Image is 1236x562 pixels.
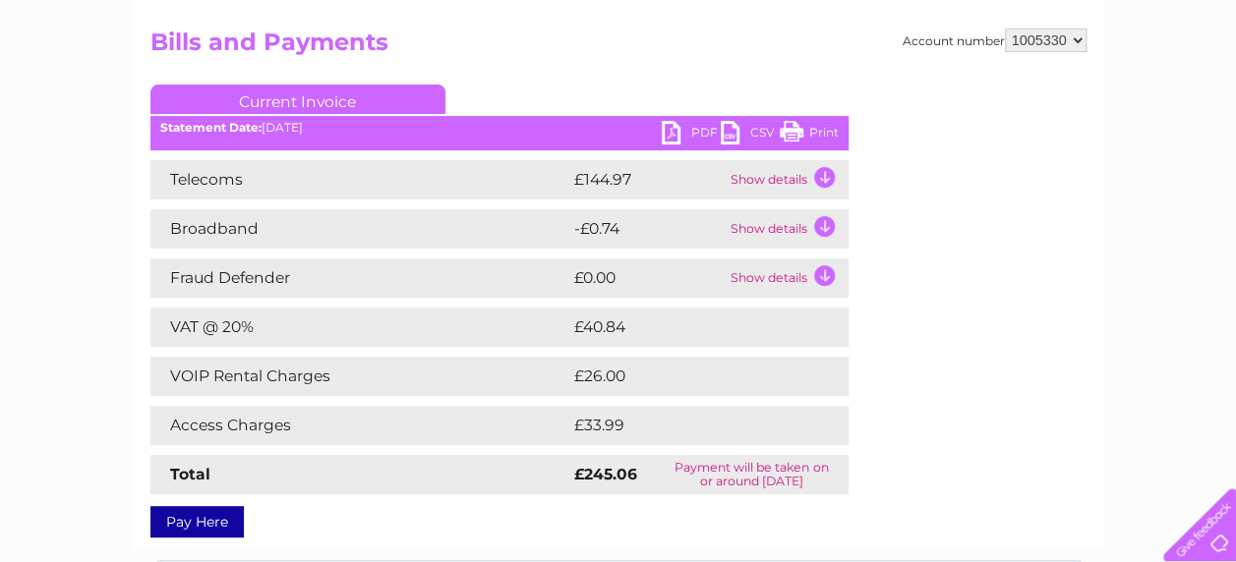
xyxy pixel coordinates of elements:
h2: Bills and Payments [150,28,1087,66]
strong: Total [170,465,210,483]
a: Telecoms [994,84,1053,98]
td: £33.99 [569,406,809,445]
a: Contact [1105,84,1153,98]
a: Log out [1171,84,1217,98]
div: Clear Business is a trading name of Verastar Limited (registered in [GEOGRAPHIC_DATA] No. 3667643... [154,11,1084,95]
img: logo.png [43,51,144,111]
td: VOIP Rental Charges [150,357,569,396]
div: Account number [903,28,1087,52]
td: Telecoms [150,160,569,199]
a: Pay Here [150,506,244,537]
td: £40.84 [569,308,810,347]
td: £0.00 [569,258,726,298]
td: £26.00 [569,357,810,396]
a: Print [780,121,839,149]
a: PDF [662,121,721,149]
td: -£0.74 [569,209,726,249]
td: Show details [726,258,849,298]
td: Access Charges [150,406,569,445]
td: Fraud Defender [150,258,569,298]
td: VAT @ 20% [150,308,569,347]
b: Statement Date: [160,120,262,135]
a: Energy [939,84,982,98]
div: [DATE] [150,121,849,135]
a: Blog [1065,84,1093,98]
td: Broadband [150,209,569,249]
td: Show details [726,160,849,199]
td: Show details [726,209,849,249]
a: 0333 014 3131 [865,10,1001,34]
a: CSV [721,121,780,149]
td: Payment will be taken on or around [DATE] [655,455,848,494]
td: £144.97 [569,160,726,199]
a: Water [890,84,927,98]
a: Current Invoice [150,84,445,114]
strong: £245.06 [574,465,637,483]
